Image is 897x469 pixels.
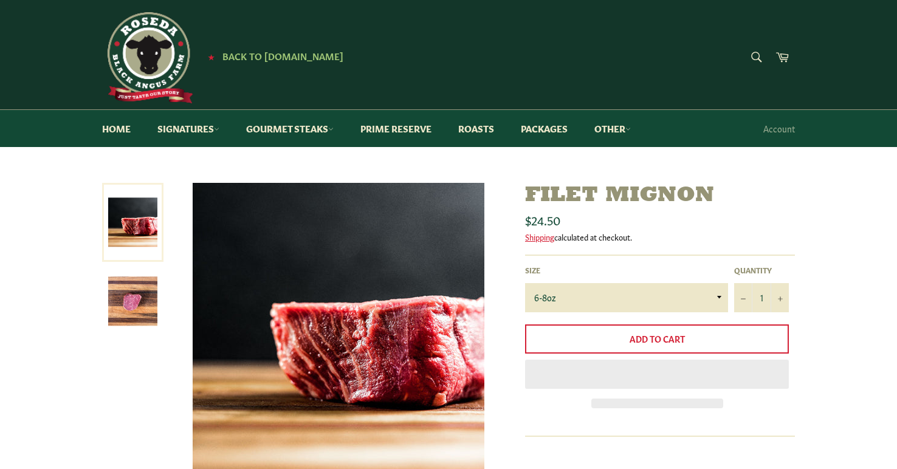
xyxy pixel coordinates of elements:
a: Other [582,110,643,147]
a: ★ Back to [DOMAIN_NAME] [202,52,343,61]
img: Roseda Beef [102,12,193,103]
a: Packages [509,110,580,147]
a: Gourmet Steaks [234,110,346,147]
a: Prime Reserve [348,110,444,147]
a: Home [90,110,143,147]
span: Add to Cart [630,332,685,344]
h1: Filet Mignon [525,183,795,209]
a: Shipping [525,231,554,242]
button: Reduce item quantity by one [734,283,752,312]
label: Size [525,265,728,275]
button: Increase item quantity by one [771,283,789,312]
label: Quantity [734,265,789,275]
button: Add to Cart [525,324,789,354]
span: ★ [208,52,215,61]
a: Roasts [446,110,506,147]
span: Back to [DOMAIN_NAME] [222,49,343,62]
a: Signatures [145,110,232,147]
div: calculated at checkout. [525,231,795,242]
a: Account [757,111,801,146]
span: $24.50 [525,211,560,228]
img: Filet Mignon [108,276,157,326]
